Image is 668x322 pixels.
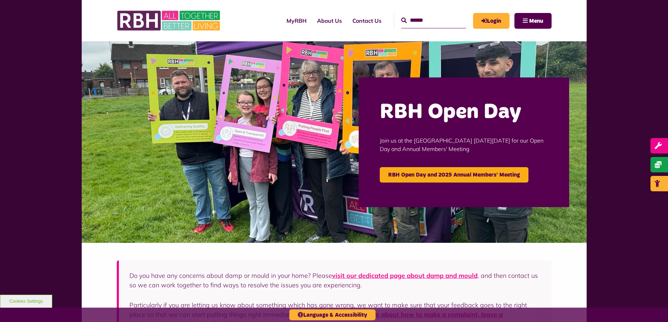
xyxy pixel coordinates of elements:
a: Contact Us [347,11,387,30]
iframe: Netcall Web Assistant for live chat [636,290,668,322]
h2: RBH Open Day [380,98,548,126]
p: Do you have any concerns about damp or mould in your home? Please , and then contact us so we can... [129,271,541,290]
a: MyRBH [281,11,312,30]
a: MyRBH [473,13,510,29]
a: visit our dedicated page about damp and mould [332,272,478,280]
p: Join us at the [GEOGRAPHIC_DATA] [DATE][DATE] for our Open Day and Annual Members' Meeting [380,126,548,164]
a: About Us [312,11,347,30]
img: RBH [117,7,222,34]
img: Image (22) [82,41,587,243]
span: Menu [529,18,543,24]
button: Navigation [514,13,552,29]
button: Language & Accessibility [289,309,376,320]
a: RBH Open Day and 2025 Annual Members' Meeting [380,167,528,183]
